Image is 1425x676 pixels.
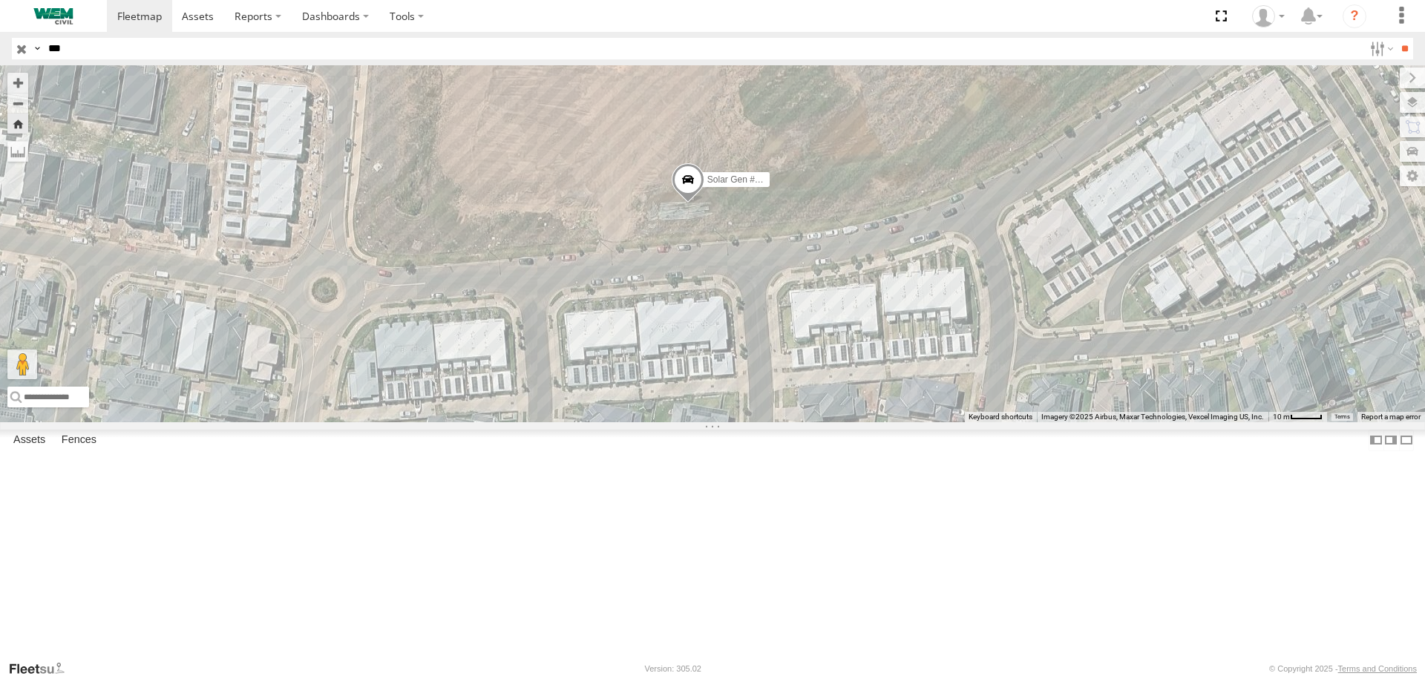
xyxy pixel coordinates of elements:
a: Report a map error [1361,413,1421,421]
label: Search Filter Options [1364,38,1396,59]
button: Zoom out [7,93,28,114]
button: Keyboard shortcuts [969,412,1032,422]
label: Fences [54,430,104,451]
span: Imagery ©2025 Airbus, Maxar Technologies, Vexcel Imaging US, Inc. [1041,413,1264,421]
button: Zoom in [7,73,28,93]
button: Drag Pegman onto the map to open Street View [7,350,37,379]
i: ? [1343,4,1366,28]
span: Solar Gen #939 [707,175,770,186]
button: Map Scale: 10 m per 40 pixels [1268,412,1327,422]
label: Hide Summary Table [1399,430,1414,451]
div: © Copyright 2025 - [1269,664,1417,673]
a: Terms [1334,413,1350,419]
span: 10 m [1273,413,1290,421]
a: Terms and Conditions [1338,664,1417,673]
div: Jeff Manalo [1247,5,1290,27]
img: WEMCivilLogo.svg [15,8,92,24]
label: Search Query [31,38,43,59]
a: Visit our Website [8,661,76,676]
label: Dock Summary Table to the Left [1369,430,1383,451]
button: Zoom Home [7,114,28,134]
label: Map Settings [1400,165,1425,186]
div: Version: 305.02 [645,664,701,673]
label: Measure [7,141,28,162]
label: Dock Summary Table to the Right [1383,430,1398,451]
label: Assets [6,430,53,451]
